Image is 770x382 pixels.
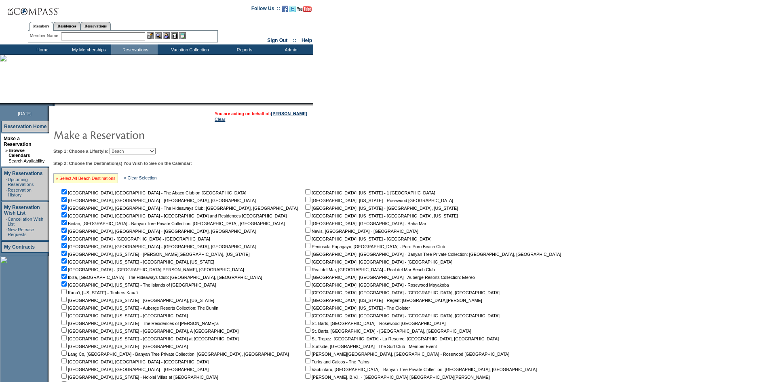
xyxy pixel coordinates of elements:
nobr: Peninsula Papagayo, [GEOGRAPHIC_DATA] - Poro Poro Beach Club [304,244,445,249]
span: You are acting on behalf of: [215,111,307,116]
td: · [6,227,7,237]
nobr: [GEOGRAPHIC_DATA], [US_STATE] - [GEOGRAPHIC_DATA], [US_STATE] [304,213,458,218]
nobr: [GEOGRAPHIC_DATA], [US_STATE] - [GEOGRAPHIC_DATA], [US_STATE] [304,206,458,211]
a: New Release Requests [8,227,34,237]
nobr: St. Barts, [GEOGRAPHIC_DATA] - [GEOGRAPHIC_DATA], [GEOGRAPHIC_DATA] [304,329,471,333]
img: Follow us on Twitter [289,6,296,12]
nobr: [GEOGRAPHIC_DATA], [US_STATE] - Regent [GEOGRAPHIC_DATA][PERSON_NAME] [304,298,482,303]
a: Subscribe to our YouTube Channel [297,8,312,13]
img: Subscribe to our YouTube Channel [297,6,312,12]
a: Search Availability [8,158,44,163]
td: · [6,177,7,187]
span: :: [293,38,296,43]
nobr: [GEOGRAPHIC_DATA], [GEOGRAPHIC_DATA] - [GEOGRAPHIC_DATA] [304,260,452,264]
img: Reservations [171,32,178,39]
img: b_calculator.gif [179,32,186,39]
div: Member Name: [30,32,61,39]
td: My Memberships [65,44,111,55]
a: My Reservations [4,171,42,176]
img: pgTtlMakeReservation.gif [53,127,215,143]
a: Residences [53,22,80,30]
td: Reservations [111,44,158,55]
a: Clear [215,117,225,122]
nobr: St. Tropez, [GEOGRAPHIC_DATA] - La Reserve: [GEOGRAPHIC_DATA], [GEOGRAPHIC_DATA] [304,336,499,341]
nobr: Lang Co, [GEOGRAPHIC_DATA] - Banyan Tree Private Collection: [GEOGRAPHIC_DATA], [GEOGRAPHIC_DATA] [60,352,289,357]
a: Make a Reservation [4,136,32,147]
nobr: [GEOGRAPHIC_DATA], [US_STATE] - The Cloister [304,306,410,310]
nobr: [GEOGRAPHIC_DATA], [GEOGRAPHIC_DATA] - Rosewood Mayakoba [304,283,449,287]
td: Follow Us :: [251,5,280,15]
nobr: [PERSON_NAME][GEOGRAPHIC_DATA], [GEOGRAPHIC_DATA] - Rosewood [GEOGRAPHIC_DATA] [304,352,509,357]
td: · [6,217,7,226]
nobr: [GEOGRAPHIC_DATA], [GEOGRAPHIC_DATA] - [GEOGRAPHIC_DATA], [GEOGRAPHIC_DATA] [60,198,256,203]
nobr: [GEOGRAPHIC_DATA], [US_STATE] - Rosewood [GEOGRAPHIC_DATA] [304,198,453,203]
nobr: [GEOGRAPHIC_DATA], [GEOGRAPHIC_DATA] - [GEOGRAPHIC_DATA] [60,367,209,372]
b: » [5,148,8,153]
td: Home [18,44,65,55]
a: Follow us on Twitter [289,8,296,13]
td: · [6,188,7,197]
a: Upcoming Reservations [8,177,34,187]
nobr: [GEOGRAPHIC_DATA], [GEOGRAPHIC_DATA] - [GEOGRAPHIC_DATA], [GEOGRAPHIC_DATA] [304,313,500,318]
a: Become our fan on Facebook [282,8,288,13]
nobr: [GEOGRAPHIC_DATA], [US_STATE] - The Residences of [PERSON_NAME]'a [60,321,219,326]
nobr: Bintan, [GEOGRAPHIC_DATA] - Banyan Tree Private Collection: [GEOGRAPHIC_DATA], [GEOGRAPHIC_DATA] [60,221,285,226]
a: My Contracts [4,244,35,250]
td: Reports [220,44,267,55]
img: Impersonate [163,32,170,39]
a: Reservations [80,22,111,30]
nobr: [GEOGRAPHIC_DATA], [US_STATE] - [GEOGRAPHIC_DATA] [60,344,188,349]
nobr: [GEOGRAPHIC_DATA], [US_STATE] - 1 [GEOGRAPHIC_DATA] [304,190,435,195]
nobr: [GEOGRAPHIC_DATA], [US_STATE] - Ho'olei Villas at [GEOGRAPHIC_DATA] [60,375,218,380]
nobr: [GEOGRAPHIC_DATA], [US_STATE] - Auberge Resorts Collection: The Dunlin [60,306,218,310]
nobr: [GEOGRAPHIC_DATA], [GEOGRAPHIC_DATA] - [GEOGRAPHIC_DATA], [GEOGRAPHIC_DATA] [304,290,500,295]
nobr: Vabbinfaru, [GEOGRAPHIC_DATA] - Banyan Tree Private Collection: [GEOGRAPHIC_DATA], [GEOGRAPHIC_DATA] [304,367,537,372]
a: Help [302,38,312,43]
nobr: [GEOGRAPHIC_DATA] - [GEOGRAPHIC_DATA][PERSON_NAME], [GEOGRAPHIC_DATA] [60,267,244,272]
a: Browse Calendars [8,148,30,158]
nobr: [GEOGRAPHIC_DATA] - [GEOGRAPHIC_DATA] - [GEOGRAPHIC_DATA] [60,236,210,241]
td: Admin [267,44,313,55]
td: · [5,158,8,163]
nobr: [GEOGRAPHIC_DATA], [US_STATE] - [GEOGRAPHIC_DATA] at [GEOGRAPHIC_DATA] [60,336,238,341]
nobr: [GEOGRAPHIC_DATA], [GEOGRAPHIC_DATA] - [GEOGRAPHIC_DATA], [GEOGRAPHIC_DATA] [60,229,256,234]
nobr: [GEOGRAPHIC_DATA], [US_STATE] - [GEOGRAPHIC_DATA] [60,313,188,318]
nobr: [GEOGRAPHIC_DATA], [GEOGRAPHIC_DATA] - Auberge Resorts Collection: Etereo [304,275,475,280]
nobr: Ibiza, [GEOGRAPHIC_DATA] - The Hideaways Club: [GEOGRAPHIC_DATA], [GEOGRAPHIC_DATA] [60,275,262,280]
span: [DATE] [18,111,32,116]
nobr: [GEOGRAPHIC_DATA], [US_STATE] - [GEOGRAPHIC_DATA], [US_STATE] [60,260,214,264]
a: Sign Out [267,38,287,43]
a: [PERSON_NAME] [271,111,307,116]
img: b_edit.gif [147,32,154,39]
td: Vacation Collection [158,44,220,55]
nobr: [GEOGRAPHIC_DATA], [GEOGRAPHIC_DATA] - The Abaco Club on [GEOGRAPHIC_DATA] [60,190,247,195]
a: My Reservation Wish List [4,205,40,216]
a: Cancellation Wish List [8,217,43,226]
a: Members [29,22,54,31]
b: Step 1: Choose a Lifestyle: [53,149,108,154]
a: » Select All Beach Destinations [56,176,116,181]
nobr: [GEOGRAPHIC_DATA], [US_STATE] - The Islands of [GEOGRAPHIC_DATA] [60,283,216,287]
a: Reservation History [8,188,32,197]
a: » Clear Selection [124,175,157,180]
nobr: Surfside, [GEOGRAPHIC_DATA] - The Surf Club - Member Event [304,344,437,349]
nobr: Turks and Caicos - The Palms [304,359,369,364]
b: Step 2: Choose the Destination(s) You Wish to See on the Calendar: [53,161,192,166]
nobr: [GEOGRAPHIC_DATA], [US_STATE] - [GEOGRAPHIC_DATA], A [GEOGRAPHIC_DATA] [60,329,238,333]
nobr: [GEOGRAPHIC_DATA], [GEOGRAPHIC_DATA] - The Hideaways Club: [GEOGRAPHIC_DATA], [GEOGRAPHIC_DATA] [60,206,298,211]
nobr: [GEOGRAPHIC_DATA], [US_STATE] - [GEOGRAPHIC_DATA] [304,236,432,241]
nobr: [GEOGRAPHIC_DATA], [GEOGRAPHIC_DATA] - [GEOGRAPHIC_DATA], [GEOGRAPHIC_DATA] [60,244,256,249]
img: Become our fan on Facebook [282,6,288,12]
nobr: [GEOGRAPHIC_DATA], [US_STATE] - [PERSON_NAME][GEOGRAPHIC_DATA], [US_STATE] [60,252,250,257]
nobr: [GEOGRAPHIC_DATA], [US_STATE] - [GEOGRAPHIC_DATA], [US_STATE] [60,298,214,303]
nobr: St. Barts, [GEOGRAPHIC_DATA] - Rosewood [GEOGRAPHIC_DATA] [304,321,445,326]
nobr: Kaua'i, [US_STATE] - Timbers Kaua'i [60,290,138,295]
nobr: [GEOGRAPHIC_DATA], [GEOGRAPHIC_DATA] - [GEOGRAPHIC_DATA] and Residences [GEOGRAPHIC_DATA] [60,213,287,218]
img: promoShadowLeftCorner.gif [52,103,55,106]
a: Reservation Home [4,124,46,129]
nobr: Real del Mar, [GEOGRAPHIC_DATA] - Real del Mar Beach Club [304,267,435,272]
nobr: [GEOGRAPHIC_DATA], [GEOGRAPHIC_DATA] - Baha Mar [304,221,426,226]
nobr: [GEOGRAPHIC_DATA], [GEOGRAPHIC_DATA] - [GEOGRAPHIC_DATA] [60,359,209,364]
nobr: [GEOGRAPHIC_DATA], [GEOGRAPHIC_DATA] - Banyan Tree Private Collection: [GEOGRAPHIC_DATA], [GEOGRA... [304,252,561,257]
